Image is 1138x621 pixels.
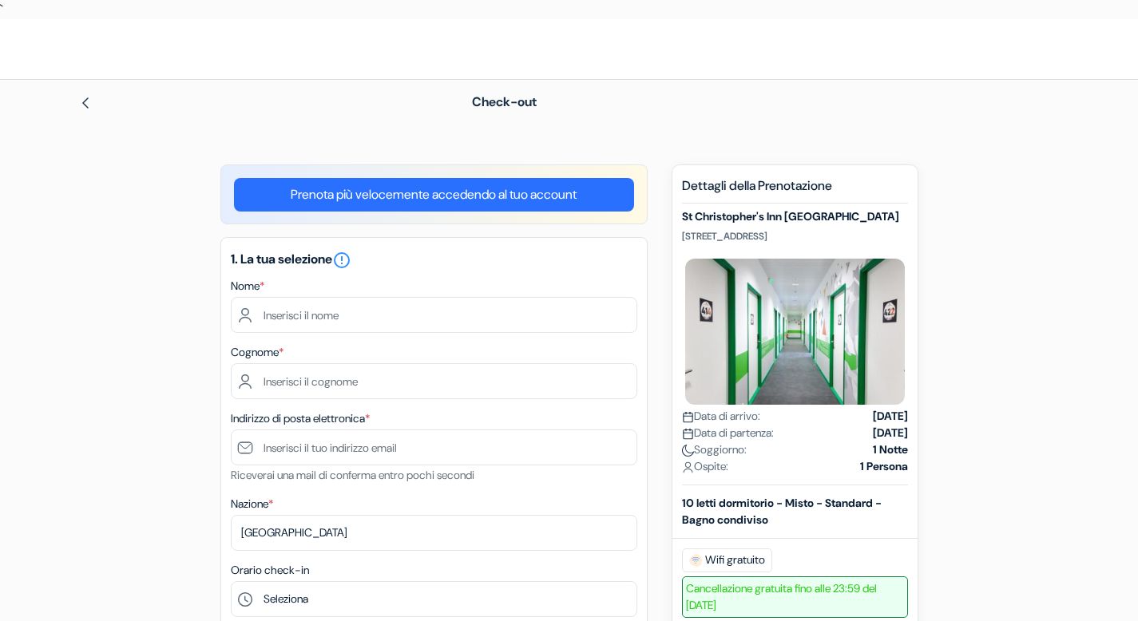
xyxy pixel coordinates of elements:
[682,576,908,618] span: Cancellazione gratuita fino alle 23:59 del [DATE]
[19,35,219,63] img: OstelliDellaGioventu.com
[682,230,908,243] p: [STREET_ADDRESS]
[231,363,637,399] input: Inserisci il cognome
[332,251,351,267] a: error_outline
[682,425,774,441] span: Data di partenza:
[682,178,908,204] h5: Dettagli della Prenotazione
[873,441,908,458] strong: 1 Notte
[231,468,474,482] small: Riceverai una mail di conferma entro pochi secondi
[682,445,694,457] img: moon.svg
[231,251,637,270] h5: 1. La tua selezione
[231,429,637,465] input: Inserisci il tuo indirizzo email
[234,178,634,212] a: Prenota più velocemente accedendo al tuo account
[682,210,908,223] h5: St Christopher's Inn [GEOGRAPHIC_DATA]
[682,496,882,527] b: 10 letti dormitorio - Misto - Standard - Bagno condiviso
[79,97,92,109] img: left_arrow.svg
[860,458,908,475] strong: 1 Persona
[231,344,284,361] label: Cognome
[689,554,702,567] img: free_wifi.svg
[682,441,747,458] span: Soggiorno:
[682,458,728,475] span: Ospite:
[231,496,273,512] label: Nazione
[682,548,772,572] span: Wifi gratuito
[332,251,351,270] i: error_outline
[231,297,637,333] input: Inserisci il nome
[231,562,309,579] label: Orario check-in
[682,411,694,423] img: calendar.svg
[472,93,537,110] span: Check-out
[682,408,760,425] span: Data di arrivo:
[873,408,908,425] strong: [DATE]
[682,461,694,473] img: user_icon.svg
[873,425,908,441] strong: [DATE]
[231,278,264,295] label: Nome
[682,428,694,440] img: calendar.svg
[231,410,370,427] label: Indirizzo di posta elettronica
